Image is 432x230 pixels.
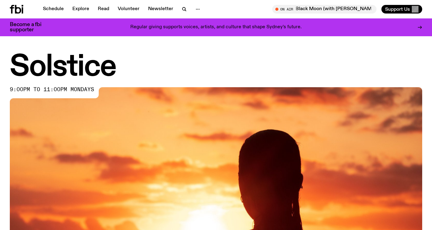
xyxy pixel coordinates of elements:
[144,5,177,14] a: Newsletter
[10,53,422,81] h1: Solstice
[385,6,410,12] span: Support Us
[114,5,143,14] a: Volunteer
[10,87,94,92] span: 9:00pm to 11:00pm mondays
[69,5,93,14] a: Explore
[381,5,422,14] button: Support Us
[39,5,67,14] a: Schedule
[272,5,377,14] button: On AirSolstice / Black Moon (with [PERSON_NAME])
[10,22,49,33] h3: Become a fbi supporter
[130,25,302,30] p: Regular giving supports voices, artists, and culture that shape Sydney’s future.
[94,5,113,14] a: Read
